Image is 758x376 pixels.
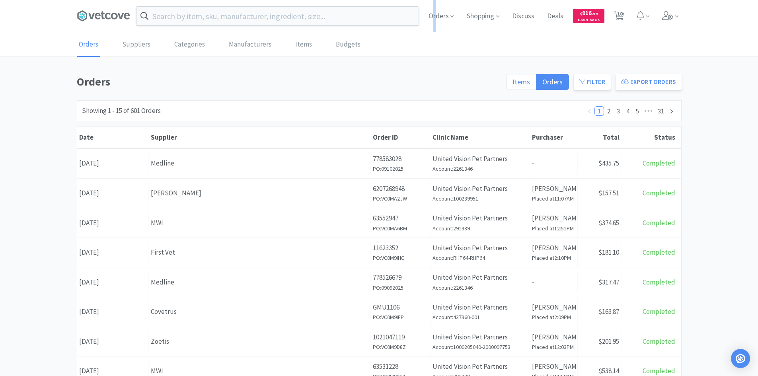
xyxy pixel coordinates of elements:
[655,106,667,116] li: 31
[77,73,501,91] h1: Orders
[373,213,428,224] p: 63552947
[643,307,675,316] span: Completed
[373,224,428,233] h6: PO: VC0MA6BM
[433,243,528,253] p: United Vision Pet Partners
[598,337,619,346] span: $201.95
[151,158,368,169] div: Medline
[433,283,528,292] h6: Account: 2261346
[532,302,575,313] p: [PERSON_NAME]
[373,343,428,351] h6: PO: VC0M9D8Z
[604,107,613,115] a: 2
[614,106,623,116] li: 3
[532,332,575,343] p: [PERSON_NAME]
[151,188,368,199] div: [PERSON_NAME]
[77,33,100,57] a: Orders
[373,332,428,343] p: 1021047119
[120,33,152,57] a: Suppliers
[512,77,530,86] span: Items
[580,11,582,16] span: $
[77,331,149,352] div: [DATE]
[151,133,369,142] div: Supplier
[82,105,161,116] div: Showing 1 - 15 of 601 Orders
[433,302,528,313] p: United Vision Pet Partners
[433,332,528,343] p: United Vision Pet Partners
[433,343,528,351] h6: Account: 1000205040-2000097753
[77,153,149,173] div: [DATE]
[433,313,528,321] h6: Account: 437360-001
[532,158,575,169] p: -
[532,343,575,351] h6: Placed at 12:03PM
[616,74,682,90] button: Export Orders
[532,253,575,262] h6: Placed at 2:10PM
[532,361,575,372] p: [PERSON_NAME]
[433,253,528,262] h6: Account: RHP64-RHP64
[573,5,604,27] a: $916.99Cash Back
[532,243,575,253] p: [PERSON_NAME]
[643,337,675,346] span: Completed
[669,109,674,114] i: icon: right
[643,189,675,197] span: Completed
[77,272,149,292] div: [DATE]
[509,13,538,20] a: Discuss
[136,7,419,25] input: Search by item, sku, manufacturer, ingredient, size...
[373,164,428,173] h6: PO: 09102025
[433,183,528,194] p: United Vision Pet Partners
[594,106,604,116] li: 1
[643,218,675,227] span: Completed
[433,224,528,233] h6: Account: 291389
[643,366,675,375] span: Completed
[532,183,575,194] p: [PERSON_NAME]
[373,154,428,164] p: 778583028
[580,9,598,17] span: 916
[624,107,632,115] a: 4
[655,107,666,115] a: 31
[592,11,598,16] span: . 99
[598,366,619,375] span: $538.14
[633,106,642,116] li: 5
[585,106,594,116] li: Previous Page
[532,133,576,142] div: Purchaser
[667,106,676,116] li: Next Page
[433,361,528,372] p: United Vision Pet Partners
[77,242,149,263] div: [DATE]
[433,194,528,203] h6: Account: 100239951
[598,307,619,316] span: $163.87
[598,248,619,257] span: $181.10
[642,106,655,116] li: Next 5 Pages
[598,159,619,168] span: $435.75
[77,302,149,322] div: [DATE]
[624,133,675,142] div: Status
[623,106,633,116] li: 4
[433,154,528,164] p: United Vision Pet Partners
[544,13,567,20] a: Deals
[614,107,623,115] a: 3
[578,18,600,23] span: Cash Back
[532,224,575,233] h6: Placed at 12:51PM
[542,77,563,86] span: Orders
[532,213,575,224] p: [PERSON_NAME]
[373,243,428,253] p: 11623352
[373,302,428,313] p: GMU1106
[172,33,207,57] a: Categories
[598,189,619,197] span: $157.51
[580,133,620,142] div: Total
[151,218,368,228] div: MWI
[227,33,273,57] a: Manufacturers
[532,194,575,203] h6: Placed at 11:07AM
[373,194,428,203] h6: PO: VC0MA2JW
[151,336,368,347] div: Zoetis
[433,213,528,224] p: United Vision Pet Partners
[151,277,368,288] div: Medline
[574,74,611,90] button: Filter
[373,361,428,372] p: 63531228
[373,313,428,321] h6: PO: VC0M9IFP
[151,306,368,317] div: Covetrus
[731,349,750,368] div: Open Intercom Messenger
[293,33,314,57] a: Items
[643,159,675,168] span: Completed
[433,164,528,173] h6: Account: 2261346
[151,247,368,258] div: First Vet
[532,277,575,288] p: -
[604,106,614,116] li: 2
[598,218,619,227] span: $374.65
